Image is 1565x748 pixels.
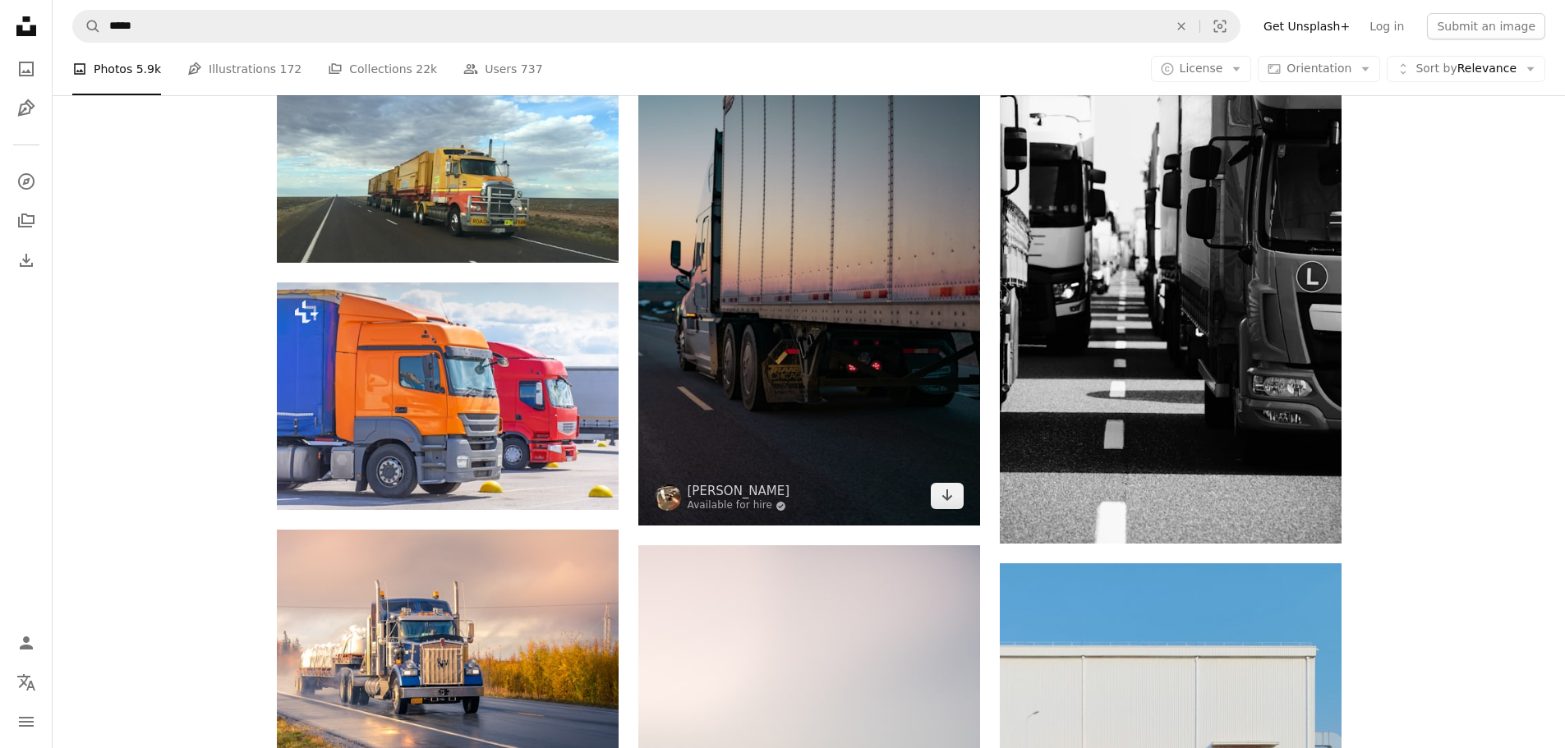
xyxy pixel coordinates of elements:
span: 22k [416,60,437,78]
a: Get Unsplash+ [1254,13,1360,39]
a: Download [931,483,964,509]
a: Collections 22k [328,43,437,95]
button: Search Unsplash [73,11,101,42]
form: Find visuals sitewide [72,10,1240,43]
a: Download History [10,244,43,277]
button: Language [10,666,43,699]
a: Semi truck trailer on parking, road freight cargo truck transportation [277,388,619,403]
span: Relevance [1415,61,1517,77]
button: Orientation [1258,56,1380,82]
button: License [1151,56,1252,82]
button: Clear [1163,11,1199,42]
a: Illustrations [10,92,43,125]
a: Log in [1360,13,1414,39]
span: 737 [521,60,543,78]
img: Semi truck trailer on parking, road freight cargo truck transportation [277,282,619,510]
a: truck on highway during daytime [277,129,619,144]
a: [PERSON_NAME] [688,483,790,499]
button: Menu [10,705,43,738]
a: white and blue truck on road during daytime [277,636,619,650]
a: Home — Unsplash [10,10,43,46]
span: Sort by [1415,62,1457,75]
a: red freight truck beside building [1000,726,1342,741]
a: Photos [10,53,43,85]
a: Collections [10,204,43,237]
a: white freight truck on road during daytime [638,262,980,277]
a: Illustrations 172 [187,43,301,95]
span: License [1180,62,1223,75]
button: Visual search [1200,11,1240,42]
img: grayscale photo of cars on road [1000,31,1342,544]
a: Log in / Sign up [10,626,43,659]
a: Explore [10,165,43,198]
img: white freight truck on road during daytime [638,13,980,525]
a: Users 737 [463,43,542,95]
button: Sort byRelevance [1387,56,1545,82]
span: 172 [280,60,302,78]
img: Go to Caleb Ruiter's profile [655,484,681,511]
button: Submit an image [1427,13,1545,39]
a: grayscale photo of cars on road [1000,279,1342,294]
img: truck on highway during daytime [277,11,619,263]
a: Available for hire [688,499,790,512]
span: Orientation [1287,62,1351,75]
